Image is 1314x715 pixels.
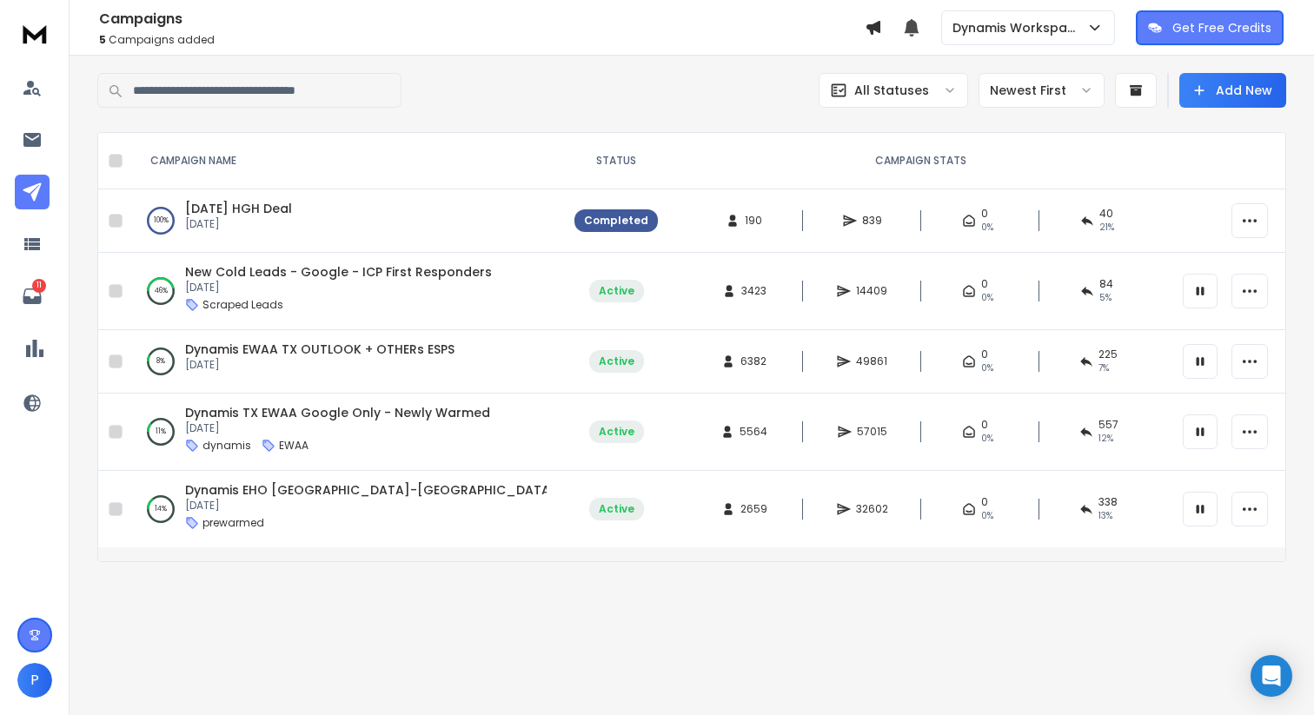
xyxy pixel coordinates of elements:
span: 557 [1098,418,1118,432]
p: dynamis [202,439,251,453]
button: Add New [1179,73,1286,108]
span: 190 [745,214,762,228]
span: 14409 [856,284,887,298]
p: 46 % [155,282,168,300]
div: Active [599,502,634,516]
span: 49861 [856,354,887,368]
span: 0% [981,291,993,305]
p: EWAA [279,439,309,453]
span: 5 [99,32,106,47]
button: Get Free Credits [1136,10,1284,45]
a: Dynamis EWAA TX OUTLOOK + OTHERs ESPS [185,341,455,358]
h1: Campaigns [99,9,865,30]
span: 32602 [856,502,888,516]
button: P [17,663,52,698]
p: 100 % [154,212,169,229]
p: [DATE] [185,421,490,435]
p: 11 [32,279,46,293]
a: Dynamis EHO [GEOGRAPHIC_DATA]-[GEOGRAPHIC_DATA]-[GEOGRAPHIC_DATA]-OK ALL ESPS Pre-Warmed [185,481,866,499]
span: 5564 [740,425,767,439]
a: [DATE] HGH Deal [185,200,292,217]
span: 0 [981,207,988,221]
th: STATUS [564,133,668,189]
div: Open Intercom Messenger [1251,655,1292,697]
th: CAMPAIGN STATS [668,133,1172,189]
div: Active [599,425,634,439]
span: 225 [1098,348,1118,361]
span: 12 % [1098,432,1113,446]
span: 40 [1099,207,1113,221]
a: Dynamis TX EWAA Google Only - Newly Warmed [185,404,490,421]
a: New Cold Leads - Google - ICP First Responders [185,263,492,281]
button: Newest First [979,73,1105,108]
th: CAMPAIGN NAME [129,133,564,189]
span: 3423 [741,284,766,298]
img: logo [17,17,52,50]
span: 0 [981,348,988,361]
p: All Statuses [854,82,929,99]
div: Completed [584,214,648,228]
td: 100%[DATE] HGH Deal[DATE] [129,189,564,253]
p: Scraped Leads [202,298,283,312]
p: 8 % [156,353,165,370]
p: prewarmed [202,516,264,530]
span: 7 % [1098,361,1109,375]
span: 0% [981,221,993,235]
td: 46%New Cold Leads - Google - ICP First Responders[DATE]Scraped Leads [129,253,564,330]
span: 839 [862,214,882,228]
p: 14 % [155,500,167,518]
span: 13 % [1098,509,1112,523]
p: Get Free Credits [1172,19,1271,36]
a: 11 [15,279,50,314]
p: 11 % [156,423,166,440]
td: 14%Dynamis EHO [GEOGRAPHIC_DATA]-[GEOGRAPHIC_DATA]-[GEOGRAPHIC_DATA]-OK ALL ESPS Pre-Warmed[DATE]... [129,471,564,548]
div: Active [599,354,634,368]
span: 6382 [740,354,766,368]
div: Active [599,284,634,298]
span: 0 [981,277,988,291]
span: 57015 [857,425,887,439]
span: 5 % [1099,291,1112,305]
p: [DATE] [185,281,492,295]
p: [DATE] [185,217,292,231]
span: 2659 [740,502,767,516]
span: 0 [981,418,988,432]
span: 338 [1098,495,1118,509]
p: Dynamis Workspace [952,19,1086,36]
p: [DATE] [185,358,455,372]
span: 0% [981,509,993,523]
p: Campaigns added [99,33,865,47]
span: 84 [1099,277,1113,291]
span: 21 % [1099,221,1114,235]
p: [DATE] [185,499,547,513]
span: 0% [981,432,993,446]
span: 0 [981,495,988,509]
td: 8%Dynamis EWAA TX OUTLOOK + OTHERs ESPS[DATE] [129,330,564,394]
span: 0% [981,361,993,375]
td: 11%Dynamis TX EWAA Google Only - Newly Warmed[DATE]dynamisEWAA [129,394,564,471]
